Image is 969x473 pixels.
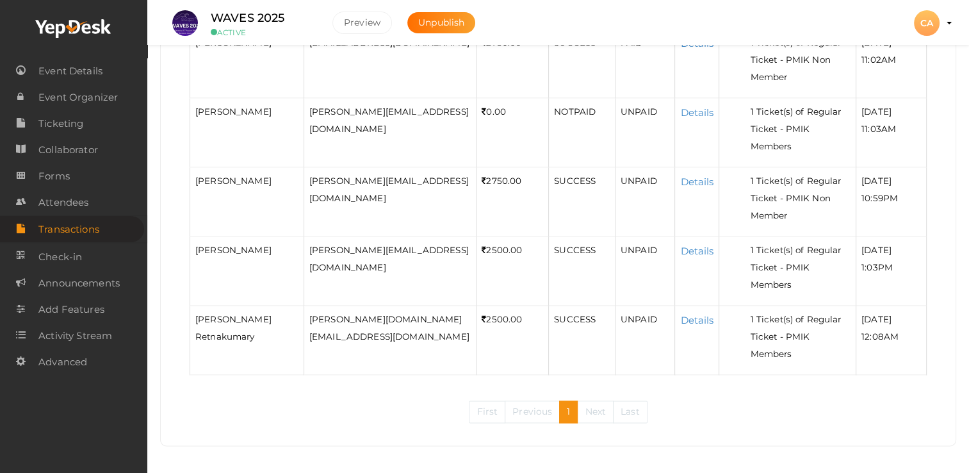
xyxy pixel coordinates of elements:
[861,106,896,134] span: [DATE] 11:03AM
[469,401,505,423] a: First
[559,401,578,423] a: 1
[613,401,647,423] a: Last
[38,349,87,375] span: Advanced
[38,85,118,110] span: Event Organizer
[172,10,198,36] img: S4WQAGVX_small.jpeg
[38,323,112,349] span: Activity Stream
[309,106,469,134] span: [PERSON_NAME][EMAIL_ADDRESS][DOMAIN_NAME]
[38,137,98,163] span: Collaborator
[482,314,522,324] span: 2500.00
[577,401,614,423] a: Next
[309,314,469,342] span: [PERSON_NAME][DOMAIN_NAME][EMAIL_ADDRESS][DOMAIN_NAME]
[38,217,99,242] span: Transactions
[482,245,522,255] span: 2500.00
[195,106,272,117] span: [PERSON_NAME]
[505,401,560,423] a: Previous
[910,10,943,37] button: CA
[750,172,851,224] li: 1 Ticket(s) of Regular Ticket - PMIK Non Member
[914,17,940,29] profile-pic: CA
[750,242,851,294] li: 1 Ticket(s) of Regular Ticket - PMIK Members
[195,314,272,342] span: [PERSON_NAME] Retnakumary
[615,167,675,236] td: UNPAID
[615,236,675,305] td: UNPAID
[554,176,596,186] span: SUCCESS
[195,245,272,255] span: [PERSON_NAME]
[332,12,392,34] button: Preview
[615,28,675,97] td: PAID
[38,163,70,189] span: Forms
[861,37,896,65] span: [DATE] 11:02AM
[38,244,82,270] span: Check-in
[482,37,521,47] span: 2750.00
[615,97,675,167] td: UNPAID
[38,270,120,296] span: Announcements
[750,34,851,86] li: 1 Ticket(s) of Regular Ticket - PMIK Non Member
[211,28,313,37] small: ACTIVE
[309,176,469,203] span: [PERSON_NAME][EMAIL_ADDRESS][DOMAIN_NAME]
[554,37,596,47] span: SUCCESS
[195,37,272,47] span: [PERSON_NAME]
[680,314,713,326] a: Details
[680,176,713,188] a: Details
[554,245,596,255] span: SUCCESS
[309,37,469,47] span: [EMAIL_ADDRESS][DOMAIN_NAME]
[680,245,713,257] a: Details
[418,17,464,28] span: Unpublish
[914,10,940,36] div: CA
[680,106,713,119] a: Details
[38,297,104,322] span: Add Features
[554,314,596,324] span: SUCCESS
[482,176,521,186] span: 2750.00
[680,37,713,49] a: Details
[482,106,506,117] span: 0.00
[861,314,899,342] span: [DATE] 12:08AM
[750,311,851,363] li: 1 Ticket(s) of Regular Ticket - PMIK Members
[861,245,893,272] span: [DATE] 1:03PM
[38,111,83,137] span: Ticketing
[615,305,675,374] td: UNPAID
[309,245,469,272] span: [PERSON_NAME][EMAIL_ADDRESS][DOMAIN_NAME]
[750,103,851,155] li: 1 Ticket(s) of Regular Ticket - PMIK Members
[38,190,88,215] span: Attendees
[407,12,475,33] button: Unpublish
[195,176,272,186] span: [PERSON_NAME]
[38,58,102,84] span: Event Details
[861,176,898,203] span: [DATE] 10:59PM
[554,106,596,117] span: NOTPAID
[211,9,284,28] label: WAVES 2025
